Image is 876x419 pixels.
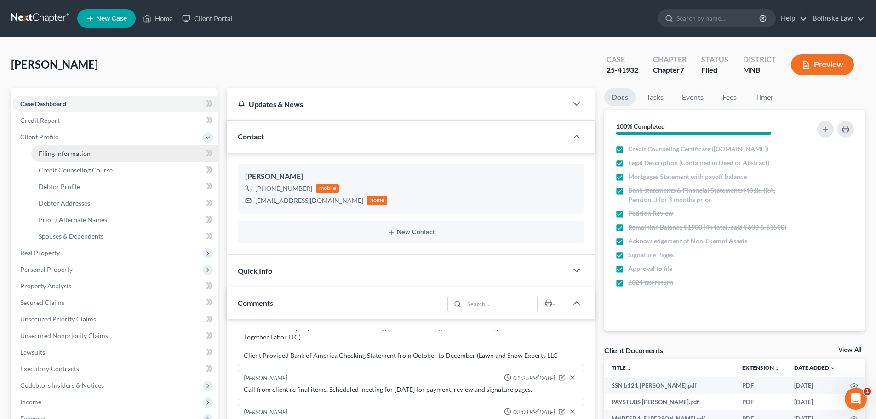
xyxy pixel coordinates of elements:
[794,364,836,371] a: Date Added expand_more
[616,122,665,130] strong: 100% Completed
[791,54,854,75] button: Preview
[604,88,636,106] a: Docs
[639,88,671,106] a: Tasks
[39,149,91,157] span: Filing Information
[628,223,786,232] span: Remaining Balance $1900 (4k total, paid $600 & $1500)
[96,15,127,22] span: New Case
[245,171,577,182] div: [PERSON_NAME]
[20,133,58,141] span: Client Profile
[748,88,781,106] a: Timer
[31,212,218,228] a: Prior / Alternate Names
[653,54,687,65] div: Chapter
[628,209,673,218] span: Petition Review
[20,315,96,323] span: Unsecured Priority Claims
[13,327,218,344] a: Unsecured Nonpriority Claims
[774,366,779,371] i: unfold_more
[612,364,631,371] a: Titleunfold_more
[316,184,339,193] div: mobile
[845,388,867,410] iframe: Intercom live chat
[13,294,218,311] a: Secured Claims
[604,377,735,394] td: SSN b121 [PERSON_NAME].pdf
[628,186,792,204] span: Bank statements & Financial Statements (401k, IRA, Pension...) for 3 months prior
[513,408,555,417] span: 02:01PM[DATE]
[787,394,843,410] td: [DATE]
[830,366,836,371] i: expand_more
[31,145,218,162] a: Filing Information
[676,10,761,27] input: Search by name...
[13,96,218,112] a: Case Dashboard
[20,332,108,339] span: Unsecured Nonpriority Claims
[31,195,218,212] a: Debtor Addresses
[776,10,807,27] a: Help
[238,99,556,109] div: Updates & News
[20,100,66,108] span: Case Dashboard
[244,374,287,383] div: [PERSON_NAME]
[13,361,218,377] a: Executory Contracts
[787,377,843,394] td: [DATE]
[626,366,631,371] i: unfold_more
[39,199,90,207] span: Debtor Addresses
[20,398,41,406] span: Income
[604,345,663,355] div: Client Documents
[31,178,218,195] a: Debtor Profile
[628,158,769,167] span: Legal Description (Contained in Deed or Abstract)
[680,65,684,74] span: 7
[244,385,578,394] div: Call from client re final items. Scheduled meeting for [DATE] for payment, review and signature p...
[628,250,674,259] span: Signature Pages
[464,296,538,312] input: Search...
[604,394,735,410] td: PAYSTUBS [PERSON_NAME].pdf
[808,10,865,27] a: Bolinske Law
[39,232,103,240] span: Spouses & Dependents
[628,144,768,154] span: Credit Counseling Certificate ([DOMAIN_NAME])
[20,298,64,306] span: Secured Claims
[255,196,363,205] div: [EMAIL_ADDRESS][DOMAIN_NAME]
[838,347,861,353] a: View All
[238,266,272,275] span: Quick Info
[31,228,218,245] a: Spouses & Dependents
[244,408,287,417] div: [PERSON_NAME]
[628,236,747,246] span: Acknowledgement of Non-Exempt Assets
[13,278,218,294] a: Property Analysis
[701,65,728,75] div: Filed
[31,162,218,178] a: Credit Counseling Course
[255,184,312,193] div: [PHONE_NUMBER]
[607,54,638,65] div: Case
[701,54,728,65] div: Status
[20,348,45,356] span: Lawsuits
[11,57,98,71] span: [PERSON_NAME]
[628,172,747,181] span: Mortgages Statement with payoff balance
[13,344,218,361] a: Lawsuits
[177,10,237,27] a: Client Portal
[138,10,177,27] a: Home
[20,381,104,389] span: Codebtors Insiders & Notices
[39,183,80,190] span: Debtor Profile
[20,282,71,290] span: Property Analysis
[39,216,107,224] span: Prior / Alternate Names
[245,229,577,236] button: New Contact
[653,65,687,75] div: Chapter
[628,278,673,287] span: 2024 tax return
[735,394,787,410] td: PDF
[743,65,776,75] div: MNB
[513,374,555,383] span: 01:25PM[DATE]
[39,166,113,174] span: Credit Counseling Course
[743,54,776,65] div: District
[864,388,871,395] span: 1
[238,298,273,307] span: Comments
[244,323,578,360] div: Client Provided 1 (one) Bank of America Checking Statement showing closure on [DATE] (Business li...
[20,365,79,373] span: Executory Contracts
[715,88,744,106] a: Fees
[735,377,787,394] td: PDF
[742,364,779,371] a: Extensionunfold_more
[20,116,60,124] span: Credit Report
[13,311,218,327] a: Unsecured Priority Claims
[367,196,387,205] div: home
[20,249,60,257] span: Real Property
[13,112,218,129] a: Credit Report
[628,264,672,273] span: Approval to file
[607,65,638,75] div: 25-41932
[675,88,711,106] a: Events
[238,132,264,141] span: Contact
[20,265,73,273] span: Personal Property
